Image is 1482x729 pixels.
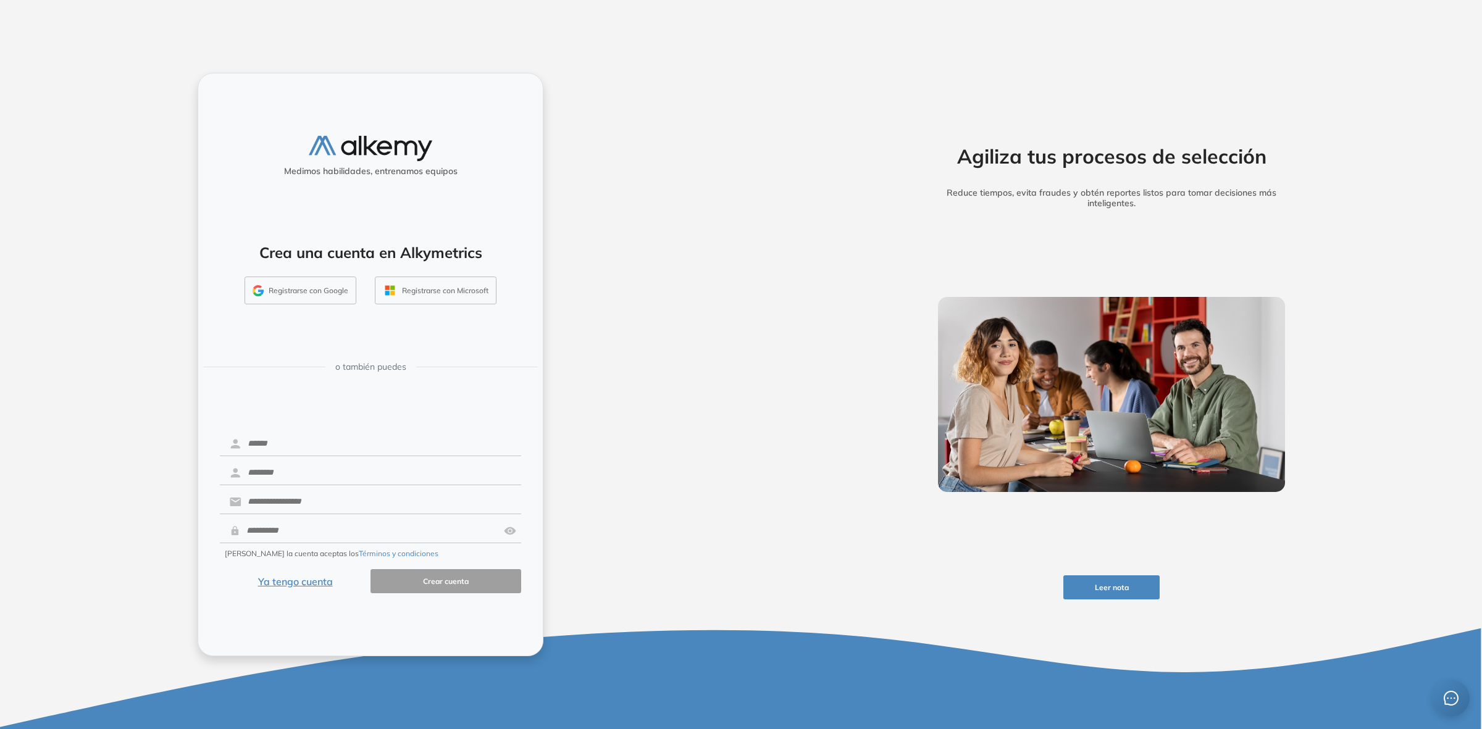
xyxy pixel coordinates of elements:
[335,360,406,373] span: o también puedes
[919,144,1304,168] h2: Agiliza tus procesos de selección
[225,548,438,559] span: [PERSON_NAME] la cuenta aceptas los
[214,244,527,262] h4: Crea una cuenta en Alkymetrics
[253,285,264,296] img: GMAIL_ICON
[919,188,1304,209] h5: Reduce tiempos, evita fraudes y obtén reportes listos para tomar decisiones más inteligentes.
[371,569,521,593] button: Crear cuenta
[383,283,397,298] img: OUTLOOK_ICON
[220,569,371,593] button: Ya tengo cuenta
[504,519,516,543] img: asd
[1444,691,1459,706] span: message
[1063,575,1160,599] button: Leer nota
[375,277,496,305] button: Registrarse con Microsoft
[245,277,356,305] button: Registrarse con Google
[203,166,538,177] h5: Medimos habilidades, entrenamos equipos
[938,297,1285,492] img: img-more-info
[309,136,432,161] img: logo-alkemy
[359,548,438,559] button: Términos y condiciones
